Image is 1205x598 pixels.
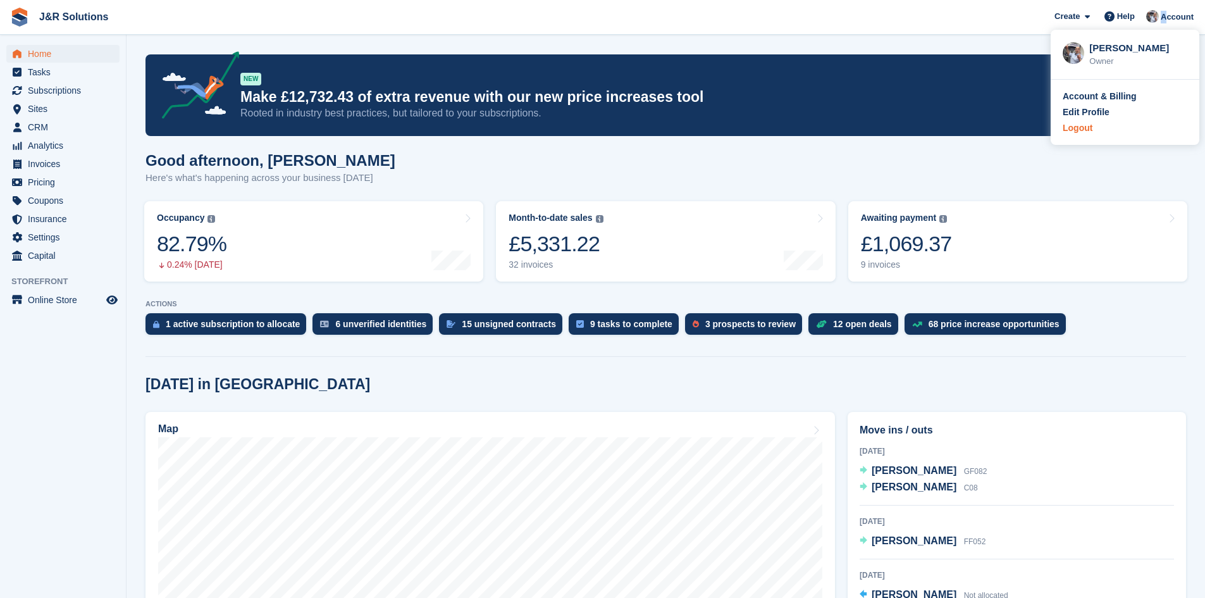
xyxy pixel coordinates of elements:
img: price_increase_opportunities-93ffe204e8149a01c8c9dc8f82e8f89637d9d84a8eef4429ea346261dce0b2c0.svg [912,321,922,327]
div: 68 price increase opportunities [929,319,1060,329]
h2: [DATE] in [GEOGRAPHIC_DATA] [145,376,370,393]
div: [PERSON_NAME] [1089,41,1187,53]
a: Edit Profile [1063,106,1187,119]
img: icon-info-grey-7440780725fd019a000dd9b08b2336e03edf1995a4989e88bcd33f0948082b44.svg [207,215,215,223]
span: Settings [28,228,104,246]
span: FF052 [964,537,986,546]
img: stora-icon-8386f47178a22dfd0bd8f6a31ec36ba5ce8667c1dd55bd0f319d3a0aa187defe.svg [10,8,29,27]
img: contract_signature_icon-13c848040528278c33f63329250d36e43548de30e8caae1d1a13099fd9432cc5.svg [447,320,455,328]
div: 82.79% [157,231,226,257]
a: 6 unverified identities [312,313,439,341]
h2: Move ins / outs [860,423,1174,438]
div: Awaiting payment [861,213,937,223]
img: icon-info-grey-7440780725fd019a000dd9b08b2336e03edf1995a4989e88bcd33f0948082b44.svg [596,215,603,223]
a: Month-to-date sales £5,331.22 32 invoices [496,201,835,282]
a: [PERSON_NAME] C08 [860,480,978,496]
a: 3 prospects to review [685,313,808,341]
span: Coupons [28,192,104,209]
div: Edit Profile [1063,106,1109,119]
div: 3 prospects to review [705,319,796,329]
a: Occupancy 82.79% 0.24% [DATE] [144,201,483,282]
a: 15 unsigned contracts [439,313,569,341]
img: Steve Revell [1146,10,1159,23]
a: Account & Billing [1063,90,1187,103]
h1: Good afternoon, [PERSON_NAME] [145,152,395,169]
span: Storefront [11,275,126,288]
span: CRM [28,118,104,136]
span: Help [1117,10,1135,23]
a: menu [6,82,120,99]
span: Insurance [28,210,104,228]
span: Tasks [28,63,104,81]
a: menu [6,228,120,246]
div: [DATE] [860,570,1174,581]
a: menu [6,192,120,209]
p: ACTIONS [145,300,1186,308]
div: Occupancy [157,213,204,223]
span: GF082 [964,467,987,476]
img: task-75834270c22a3079a89374b754ae025e5fb1db73e45f91037f5363f120a921f8.svg [576,320,584,328]
img: Steve Revell [1063,42,1084,64]
span: Subscriptions [28,82,104,99]
div: [DATE] [860,516,1174,527]
a: Preview store [104,292,120,308]
span: Pricing [28,173,104,191]
a: menu [6,210,120,228]
p: Make £12,732.43 of extra revenue with our new price increases tool [240,88,1075,106]
p: Rooted in industry best practices, but tailored to your subscriptions. [240,106,1075,120]
div: Month-to-date sales [509,213,592,223]
a: 12 open deals [808,313,905,341]
a: 68 price increase opportunities [905,313,1072,341]
a: menu [6,173,120,191]
img: icon-info-grey-7440780725fd019a000dd9b08b2336e03edf1995a4989e88bcd33f0948082b44.svg [939,215,947,223]
div: NEW [240,73,261,85]
span: Home [28,45,104,63]
div: 0.24% [DATE] [157,259,226,270]
a: 1 active subscription to allocate [145,313,312,341]
span: Invoices [28,155,104,173]
a: menu [6,137,120,154]
div: 1 active subscription to allocate [166,319,300,329]
span: C08 [964,483,978,492]
a: J&R Solutions [34,6,113,27]
img: price-adjustments-announcement-icon-8257ccfd72463d97f412b2fc003d46551f7dbcb40ab6d574587a9cd5c0d94... [151,51,240,123]
a: [PERSON_NAME] FF052 [860,533,986,550]
img: verify_identity-adf6edd0f0f0b5bbfe63781bf79b02c33cf7c696d77639b501bdc392416b5a36.svg [320,320,329,328]
div: Owner [1089,55,1187,68]
div: Account & Billing [1063,90,1137,103]
div: 32 invoices [509,259,603,270]
a: 9 tasks to complete [569,313,685,341]
span: Account [1161,11,1194,23]
span: Sites [28,100,104,118]
div: £5,331.22 [509,231,603,257]
div: 6 unverified identities [335,319,426,329]
a: Awaiting payment £1,069.37 9 invoices [848,201,1187,282]
div: Logout [1063,121,1092,135]
a: menu [6,45,120,63]
a: menu [6,63,120,81]
span: [PERSON_NAME] [872,482,956,492]
h2: Map [158,423,178,435]
div: 9 tasks to complete [590,319,672,329]
span: Create [1054,10,1080,23]
img: active_subscription_to_allocate_icon-d502201f5373d7db506a760aba3b589e785aa758c864c3986d89f69b8ff3... [153,320,159,328]
a: menu [6,291,120,309]
img: deal-1b604bf984904fb50ccaf53a9ad4b4a5d6e5aea283cecdc64d6e3604feb123c2.svg [816,320,827,328]
span: Analytics [28,137,104,154]
div: 12 open deals [833,319,892,329]
span: Capital [28,247,104,265]
span: Online Store [28,291,104,309]
span: [PERSON_NAME] [872,535,956,546]
div: £1,069.37 [861,231,952,257]
a: Logout [1063,121,1187,135]
span: [PERSON_NAME] [872,465,956,476]
a: menu [6,118,120,136]
p: Here's what's happening across your business [DATE] [145,171,395,185]
div: [DATE] [860,445,1174,457]
a: menu [6,155,120,173]
img: prospect-51fa495bee0391a8d652442698ab0144808aea92771e9ea1ae160a38d050c398.svg [693,320,699,328]
div: 15 unsigned contracts [462,319,556,329]
div: 9 invoices [861,259,952,270]
a: menu [6,247,120,265]
a: [PERSON_NAME] GF082 [860,463,987,480]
